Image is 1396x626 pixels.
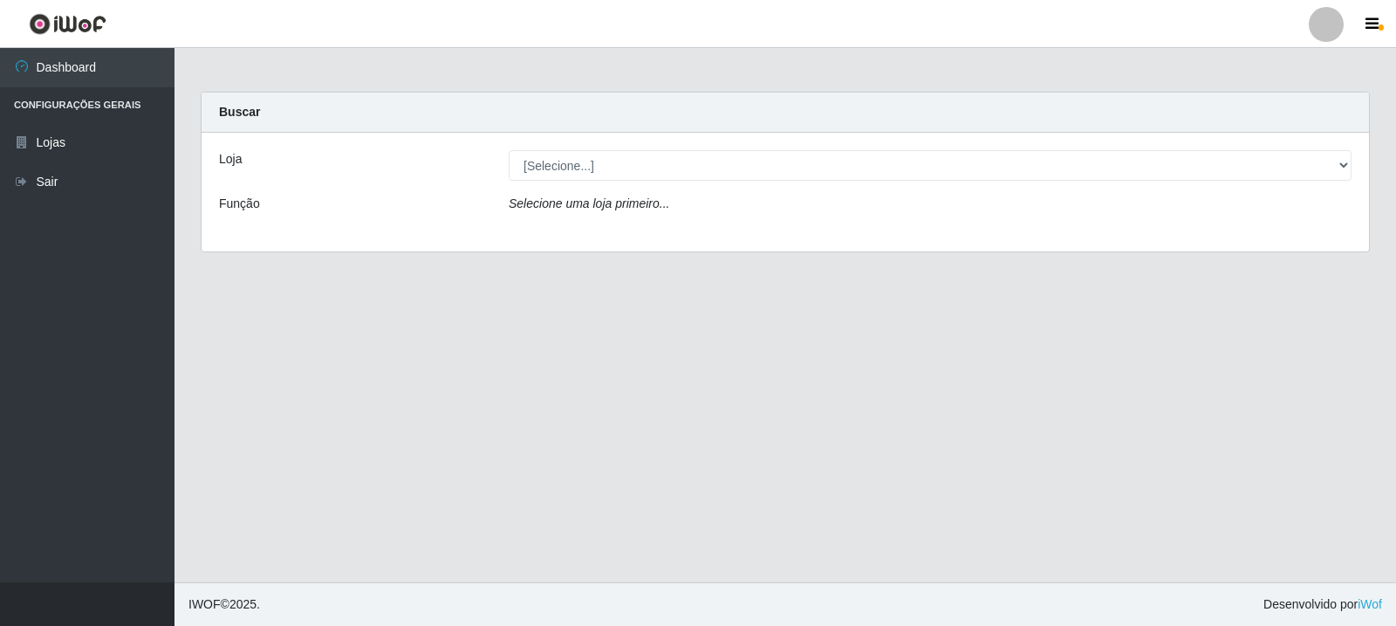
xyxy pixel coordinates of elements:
[219,105,260,119] strong: Buscar
[1263,595,1382,614] span: Desenvolvido por
[29,13,106,35] img: CoreUI Logo
[509,196,669,210] i: Selecione uma loja primeiro...
[188,595,260,614] span: © 2025 .
[219,150,242,169] label: Loja
[1358,597,1382,611] a: iWof
[219,195,260,213] label: Função
[188,597,221,611] span: IWOF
